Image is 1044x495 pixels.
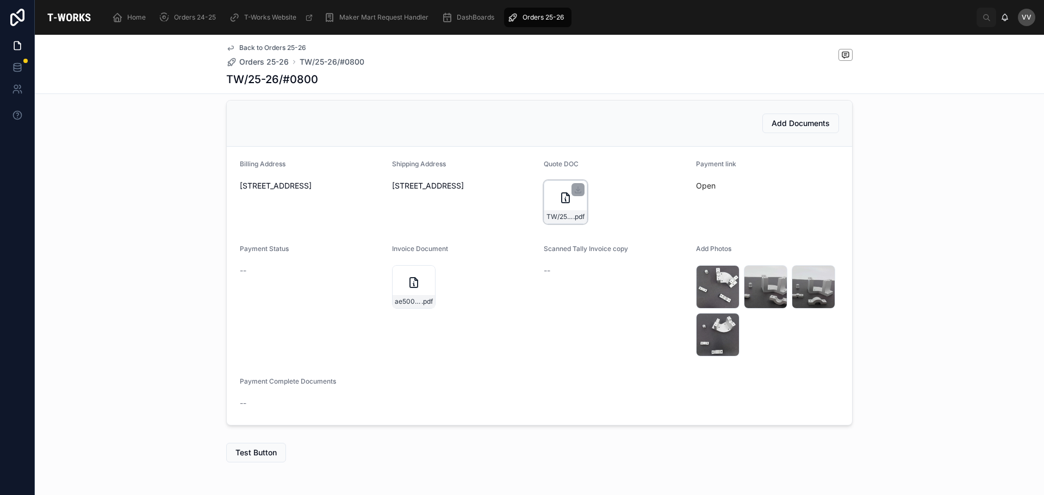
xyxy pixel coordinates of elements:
[240,245,289,253] span: Payment Status
[772,118,830,129] span: Add Documents
[109,8,153,27] a: Home
[240,180,383,191] span: [STREET_ADDRESS]
[240,160,285,168] span: Billing Address
[544,160,579,168] span: Quote DOC
[226,72,318,87] h1: TW/25-26/#0800
[544,245,628,253] span: Scanned Tally Invoice copy
[457,13,494,22] span: DashBoards
[300,57,364,67] a: TW/25-26/#0800
[226,443,286,462] button: Test Button
[127,13,146,22] span: Home
[696,160,736,168] span: Payment link
[696,181,716,190] a: Open
[504,8,571,27] a: Orders 25-26
[156,8,223,27] a: Orders 24-25
[523,13,564,22] span: Orders 25-26
[239,43,306,52] span: Back to Orders 25-26
[321,8,436,27] a: Maker Mart Request Handler
[235,447,277,458] span: Test Button
[244,13,296,22] span: T-Works Website
[546,212,573,221] span: TW/25-26/#0800
[762,114,839,133] button: Add Documents
[438,8,502,27] a: DashBoards
[392,180,536,191] span: [STREET_ADDRESS]
[239,57,289,67] span: Orders 25-26
[43,9,95,26] img: App logo
[226,43,306,52] a: Back to Orders 25-26
[240,265,246,276] span: --
[421,297,433,306] span: .pdf
[240,377,336,385] span: Payment Complete Documents
[339,13,428,22] span: Maker Mart Request Handler
[226,57,289,67] a: Orders 25-26
[226,8,319,27] a: T-Works Website
[544,265,550,276] span: --
[395,297,421,306] span: ae5009b7-f189-4ccc-a9b6-7b2665dee059-Medtronic-Engineering-and-Innvation-Center-Pvt-Ltd--(0800)-T...
[392,245,448,253] span: Invoice Document
[696,245,731,253] span: Add Photos
[103,5,977,29] div: scrollable content
[174,13,216,22] span: Orders 24-25
[240,398,246,409] span: --
[1022,13,1031,22] span: VV
[573,212,585,221] span: .pdf
[392,160,446,168] span: Shipping Address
